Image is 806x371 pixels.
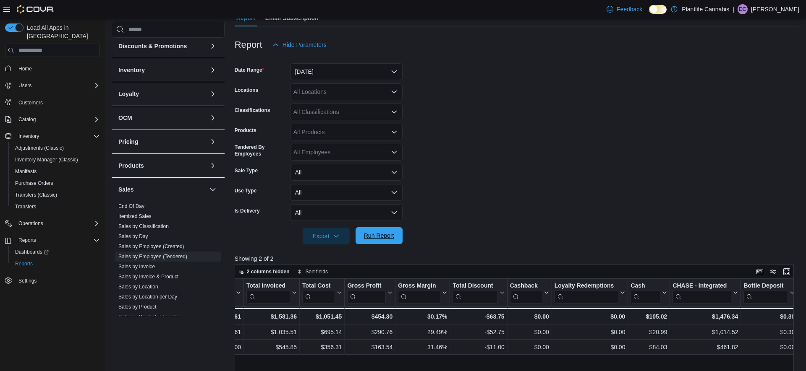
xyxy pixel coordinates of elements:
button: Manifests [8,166,103,177]
span: Sales by Product & Location [118,314,182,320]
div: Gross Margin [398,282,440,304]
button: Reports [15,235,39,245]
div: -$52.75 [453,327,504,337]
a: Purchase Orders [12,178,57,188]
span: Reports [18,237,36,244]
div: Cashback [510,282,542,304]
span: Itemized Sales [118,213,152,220]
span: Transfers (Classic) [15,192,57,198]
button: Open list of options [391,109,398,115]
a: Settings [15,276,40,286]
div: CHASE - Integrated [673,282,731,290]
a: Sales by Invoice [118,264,155,270]
label: Products [235,127,256,134]
span: Inventory [18,133,39,140]
button: Display options [768,267,778,277]
div: $461.82 [673,342,738,352]
div: Gross Profit [347,282,386,304]
a: Dashboards [12,247,52,257]
div: Total Discount [453,282,497,290]
a: Adjustments (Classic) [12,143,67,153]
button: Reports [8,258,103,270]
button: Transfers (Classic) [8,189,103,201]
a: Sales by Location per Day [118,294,177,300]
span: Sales by Day [118,233,148,240]
div: $1,014.52 [673,327,738,337]
div: $1,035.51 [246,327,297,337]
button: Products [208,161,218,171]
a: Manifests [12,166,40,176]
span: Reports [15,260,33,267]
span: Settings [15,275,100,286]
button: Cashback [510,282,549,304]
span: End Of Day [118,203,144,210]
a: Sales by Invoice & Product [118,274,178,280]
p: [PERSON_NAME] [751,4,799,14]
div: $545.85 [246,342,297,352]
span: Users [15,80,100,91]
button: Catalog [2,114,103,125]
div: $290.76 [347,327,393,337]
img: Cova [17,5,54,13]
a: Sales by Day [118,233,148,239]
a: Sales by Product & Location [118,314,182,320]
div: $0.00 [555,327,625,337]
span: 2 columns hidden [247,268,290,275]
div: -$11.00 [453,342,504,352]
div: $0.00 [510,311,549,322]
h3: Products [118,161,144,170]
p: | [733,4,734,14]
div: Cashback [510,282,542,290]
button: All [290,184,403,201]
span: Transfers [15,203,36,210]
button: OCM [118,114,206,122]
button: Purchase Orders [8,177,103,189]
button: Loyalty [118,90,206,98]
button: Settings [2,275,103,287]
span: Sales by Classification [118,223,169,230]
span: Reports [15,235,100,245]
h3: Discounts & Promotions [118,42,187,50]
span: Customers [15,97,100,108]
button: Pricing [118,138,206,146]
div: Total Discount [453,282,497,304]
div: CHASE - Integrated [673,282,731,304]
div: $84.03 [631,342,667,352]
input: Dark Mode [649,5,667,14]
div: Total Cost [302,282,335,304]
div: $75.61 [204,311,241,322]
span: Sales by Location per Day [118,293,177,300]
label: Is Delivery [235,208,260,214]
span: Catalog [15,114,100,125]
span: Reports [12,259,100,269]
div: $454.30 [347,311,393,322]
button: Home [2,62,103,74]
div: $1,581.36 [246,311,297,322]
button: 2 columns hidden [235,267,293,277]
div: 30.17% [398,311,447,322]
label: Sale Type [235,167,258,174]
button: Inventory [118,66,206,74]
div: $0.30 [743,311,795,322]
a: Sales by Product [118,304,157,310]
span: Purchase Orders [12,178,100,188]
div: $695.14 [302,327,342,337]
a: End Of Day [118,203,144,209]
button: Bottle Deposit [743,282,795,304]
span: Run Report [364,231,394,240]
button: Users [2,80,103,91]
div: $26.00 [204,342,241,352]
span: Settings [18,278,37,284]
div: $20.99 [631,327,667,337]
span: Sales by Employee (Tendered) [118,253,187,260]
div: $49.61 [204,327,241,337]
span: Users [18,82,31,89]
button: Discounts & Promotions [208,41,218,51]
h3: Loyalty [118,90,139,98]
button: Sort fields [294,267,331,277]
div: 29.49% [398,327,447,337]
div: Sales [112,201,225,345]
button: Sales [118,185,206,194]
span: Purchase Orders [15,180,53,187]
span: Inventory Manager (Classic) [12,155,100,165]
